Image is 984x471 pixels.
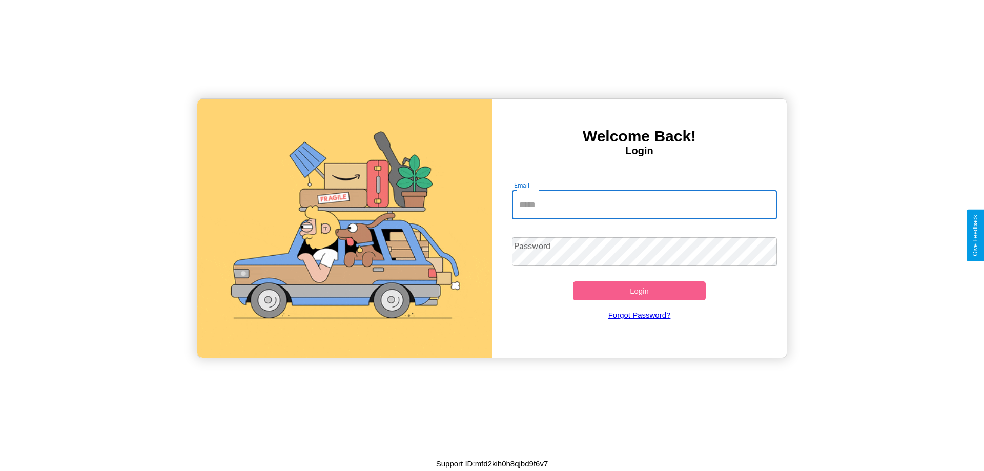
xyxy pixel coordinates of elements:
p: Support ID: mfd2kih0h8qjbd9f6v7 [436,457,548,470]
a: Forgot Password? [507,300,772,330]
h3: Welcome Back! [492,128,787,145]
img: gif [197,99,492,358]
label: Email [514,181,530,190]
h4: Login [492,145,787,157]
button: Login [573,281,706,300]
div: Give Feedback [972,215,979,256]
